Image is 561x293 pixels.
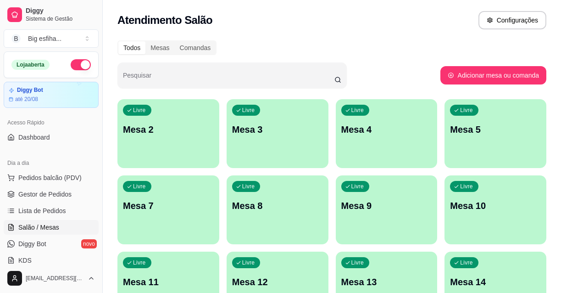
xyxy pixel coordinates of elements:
p: Livre [460,183,473,190]
span: Salão / Mesas [18,223,59,232]
article: até 20/08 [15,96,38,103]
span: KDS [18,256,32,265]
a: Dashboard [4,130,99,145]
button: LivreMesa 9 [336,175,438,244]
button: Adicionar mesa ou comanda [440,66,546,85]
span: Diggy Bot [18,239,46,248]
a: Gestor de Pedidos [4,187,99,202]
button: Pedidos balcão (PDV) [4,170,99,185]
span: [EMAIL_ADDRESS][DOMAIN_NAME] [26,275,84,282]
p: Livre [351,183,364,190]
span: Pedidos balcão (PDV) [18,173,82,182]
a: Lista de Pedidos [4,203,99,218]
span: Gestor de Pedidos [18,190,72,199]
div: Loja aberta [11,60,50,70]
p: Livre [133,183,146,190]
a: Salão / Mesas [4,220,99,235]
p: Livre [133,259,146,266]
span: Diggy [26,7,95,15]
p: Livre [460,259,473,266]
div: Todos [118,41,145,54]
p: Livre [242,259,255,266]
p: Mesa 5 [450,123,541,136]
span: B [11,34,21,43]
p: Mesa 7 [123,199,214,212]
button: LivreMesa 3 [227,99,328,168]
a: Diggy Botnovo [4,237,99,251]
div: Dia a dia [4,156,99,170]
p: Livre [133,107,146,114]
button: Alterar Status [71,59,91,70]
button: LivreMesa 10 [444,175,546,244]
p: Mesa 4 [341,123,432,136]
p: Livre [351,259,364,266]
p: Livre [242,107,255,114]
p: Livre [351,107,364,114]
p: Mesa 14 [450,276,541,288]
h2: Atendimento Salão [117,13,212,28]
p: Mesa 11 [123,276,214,288]
button: Configurações [478,11,546,29]
p: Livre [460,107,473,114]
div: Mesas [145,41,174,54]
div: Big esfiha ... [28,34,61,43]
p: Mesa 10 [450,199,541,212]
article: Diggy Bot [17,87,43,94]
p: Mesa 9 [341,199,432,212]
span: Dashboard [18,133,50,142]
button: Select a team [4,29,99,48]
p: Mesa 12 [232,276,323,288]
button: LivreMesa 8 [227,175,328,244]
p: Mesa 13 [341,276,432,288]
p: Mesa 8 [232,199,323,212]
p: Mesa 2 [123,123,214,136]
a: KDS [4,253,99,268]
span: Sistema de Gestão [26,15,95,23]
button: LivreMesa 4 [336,99,438,168]
a: DiggySistema de Gestão [4,4,99,26]
div: Comandas [175,41,216,54]
div: Acesso Rápido [4,115,99,130]
button: LivreMesa 7 [117,175,219,244]
a: Diggy Botaté 20/08 [4,82,99,108]
span: Lista de Pedidos [18,206,66,215]
button: LivreMesa 5 [444,99,546,168]
button: [EMAIL_ADDRESS][DOMAIN_NAME] [4,267,99,289]
p: Mesa 3 [232,123,323,136]
button: LivreMesa 2 [117,99,219,168]
p: Livre [242,183,255,190]
input: Pesquisar [123,74,334,84]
